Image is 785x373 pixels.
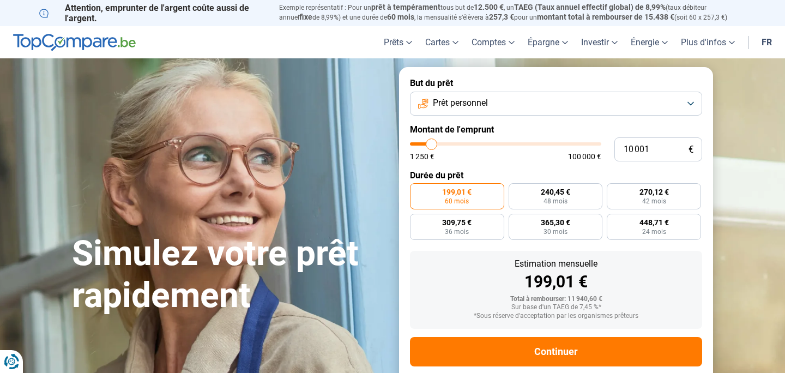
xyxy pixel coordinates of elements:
span: prêt à tempérament [371,3,440,11]
span: fixe [299,13,312,21]
p: Attention, emprunter de l'argent coûte aussi de l'argent. [39,3,266,23]
a: Épargne [521,26,575,58]
a: Énergie [624,26,674,58]
div: Total à rembourser: 11 940,60 € [419,296,693,303]
a: Comptes [465,26,521,58]
div: *Sous réserve d'acceptation par les organismes prêteurs [419,312,693,320]
a: Cartes [419,26,465,58]
a: Prêts [377,26,419,58]
span: 30 mois [544,228,567,235]
span: 1 250 € [410,153,434,160]
span: 42 mois [642,198,666,204]
span: 48 mois [544,198,567,204]
label: Durée du prêt [410,170,702,181]
label: But du prêt [410,78,702,88]
span: TAEG (Taux annuel effectif global) de 8,99% [514,3,666,11]
span: 309,75 € [442,219,472,226]
span: 257,3 € [489,13,514,21]
span: 12.500 € [474,3,504,11]
img: TopCompare [13,34,136,51]
div: Sur base d'un TAEG de 7,45 %* [419,304,693,311]
h1: Simulez votre prêt rapidement [72,233,386,317]
span: 240,45 € [541,188,570,196]
span: 24 mois [642,228,666,235]
a: Investir [575,26,624,58]
p: Exemple représentatif : Pour un tous but de , un (taux débiteur annuel de 8,99%) et une durée de ... [279,3,746,22]
span: Prêt personnel [433,97,488,109]
span: montant total à rembourser de 15.438 € [537,13,674,21]
a: Plus d'infos [674,26,741,58]
span: 100 000 € [568,153,601,160]
button: Continuer [410,337,702,366]
span: 270,12 € [639,188,669,196]
span: 60 mois [387,13,414,21]
span: 60 mois [445,198,469,204]
div: 199,01 € [419,274,693,290]
span: € [689,145,693,154]
label: Montant de l'emprunt [410,124,702,135]
button: Prêt personnel [410,92,702,116]
a: fr [755,26,778,58]
div: Estimation mensuelle [419,260,693,268]
span: 36 mois [445,228,469,235]
span: 365,30 € [541,219,570,226]
span: 199,01 € [442,188,472,196]
span: 448,71 € [639,219,669,226]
